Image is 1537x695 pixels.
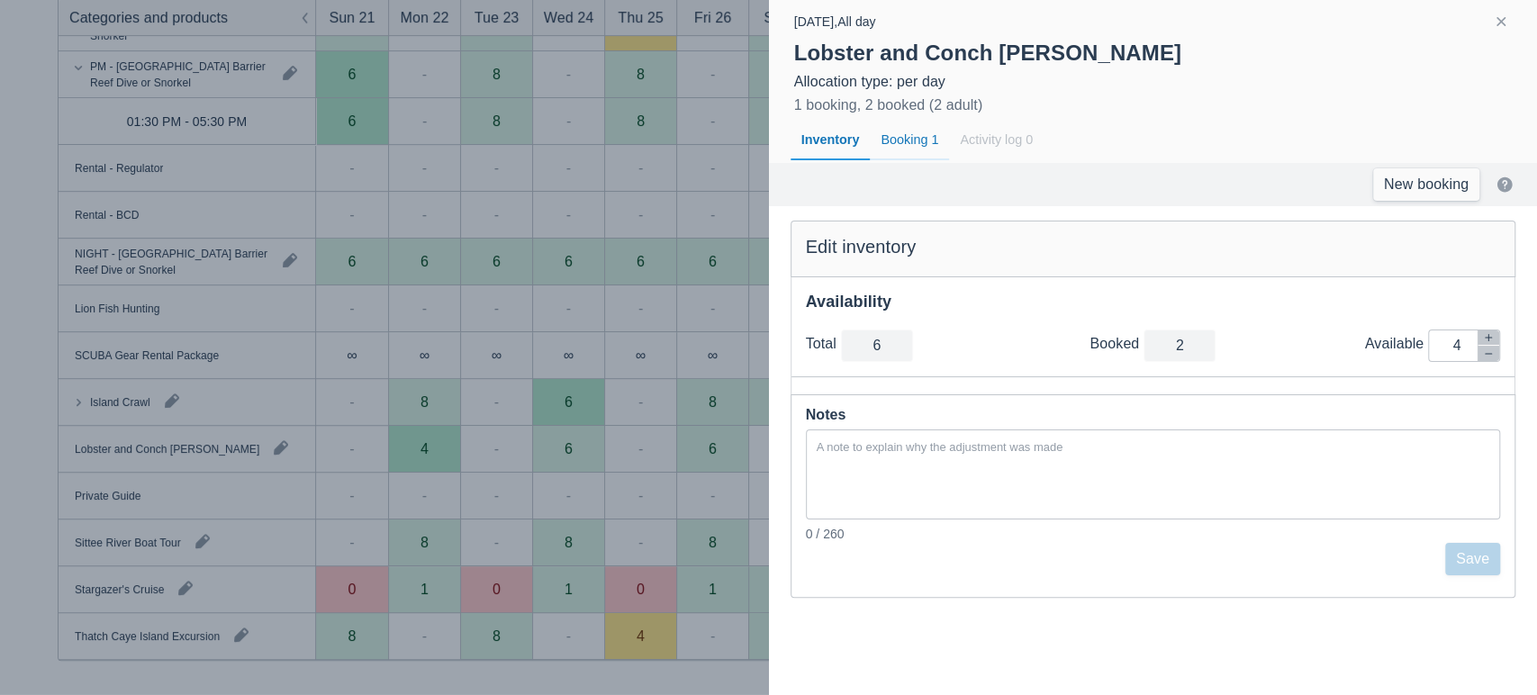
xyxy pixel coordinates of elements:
div: [DATE] , All day [794,11,876,32]
div: Booking 1 [870,120,949,161]
div: 0 / 260 [806,525,1501,543]
div: Availability [806,292,1501,312]
a: New booking [1373,168,1479,201]
div: Edit inventory [806,236,1501,258]
div: Available [1365,335,1428,353]
strong: Lobster and Conch [PERSON_NAME] [794,41,1181,65]
div: Inventory [791,120,871,161]
div: 1 booking, 2 booked (2 adult) [794,95,983,116]
div: Total [806,335,841,353]
div: Allocation type: per day [794,73,1513,91]
div: Notes [806,402,1501,428]
div: Booked [1089,335,1144,353]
